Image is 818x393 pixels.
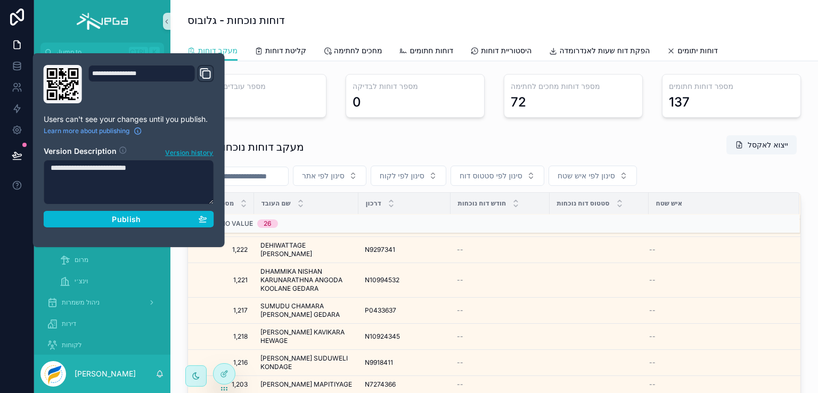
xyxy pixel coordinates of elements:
span: -- [649,276,656,284]
a: ניהול משמרות [40,293,164,312]
h2: Version Description [44,146,117,158]
span: Publish [112,215,141,224]
h1: מעקב דוחות נוכחות חודשי [187,140,304,154]
span: היסטוריית דוחות [481,45,531,56]
span: סינון לפי איש שטח [558,170,615,181]
button: Select Button [371,166,446,186]
a: דוחות יתומים [667,41,718,62]
span: 1,221 [201,276,248,284]
h3: מספר דוחות לבדיקה [353,81,478,92]
span: SUMUDU CHAMARA [PERSON_NAME] GEDARA [260,302,352,319]
span: חודש דוח נוכחות [457,199,506,208]
a: מחכים לחתימה [323,41,382,62]
h3: מספר דוחות מחכים לחתימה [511,81,636,92]
div: Domain and Custom Link [88,65,214,103]
button: Select Button [293,166,366,186]
a: Learn more about publishing [44,127,142,135]
div: 72 [511,94,526,111]
span: מעקב דוחות [198,45,238,56]
span: [PERSON_NAME] KAVIKARA HEWAGE [260,328,352,345]
span: סינון לפי אתר [302,170,345,181]
span: -- [457,358,463,367]
span: Version history [165,146,213,157]
span: [PERSON_NAME] SUDUWELI KONDAGE [260,354,352,371]
span: DEHIWATTAGE [PERSON_NAME] [260,241,352,258]
a: דירות [40,314,164,333]
span: N9918411 [365,358,393,367]
h3: מספר דוחות חתומים [669,81,794,92]
span: 1,216 [201,358,248,367]
span: -- [457,306,463,315]
a: מרום [53,250,164,269]
span: -- [649,306,656,315]
a: הפקת דוח שעות לאנדרומדה [549,41,650,62]
span: Jump to... [57,48,125,56]
span: מרום [75,256,88,264]
span: דוחות יתומים [677,45,718,56]
span: N9297341 [365,245,395,254]
span: -- [649,380,656,389]
img: App logo [77,13,127,30]
div: 137 [669,94,690,111]
span: N10924345 [365,332,400,341]
span: No value [220,219,253,228]
button: Select Button [549,166,637,186]
button: ייצוא לאקסל [726,135,797,154]
p: Users can't see your changes until you publish. [44,114,214,125]
a: לקוחות [40,335,164,355]
span: הפקת דוח שעות לאנדרומדה [559,45,650,56]
span: 1,218 [201,332,248,341]
a: מעקב דוחות [187,41,238,61]
span: לקוחות [62,341,82,349]
span: -- [649,332,656,341]
span: K [150,48,159,56]
span: N7274366 [365,380,396,389]
span: DHAMMIKA NISHAN KARUNARATHNA ANGODA KOOLANE GEDARA [260,267,352,293]
span: דוחות חתומים [410,45,453,56]
span: שם העובד [261,199,290,208]
span: -- [457,332,463,341]
div: 0 [353,94,361,111]
span: סטטוס דוח נוכחות [557,199,609,208]
a: וינצ׳י [53,272,164,291]
button: Publish [44,211,214,228]
span: N10994532 [365,276,399,284]
span: 1,217 [201,306,248,315]
span: -- [649,245,656,254]
span: Learn more about publishing [44,127,129,135]
h3: מספר עובדים ללא דוח [194,81,320,92]
span: 1,222 [201,245,248,254]
span: ניהול משמרות [62,298,100,307]
span: דירות [62,320,76,328]
span: [PERSON_NAME] MAPITIYAGE [260,380,352,389]
button: Jump to...CtrlK [40,43,164,62]
span: P0433637 [365,306,396,315]
span: סינון לפי לקוח [380,170,424,181]
span: מחכים לחתימה [334,45,382,56]
button: Select Button [451,166,544,186]
p: [PERSON_NAME] [75,369,136,379]
span: -- [649,358,656,367]
a: היסטוריית דוחות [470,41,531,62]
a: דוחות חתומים [399,41,453,62]
span: -- [457,245,463,254]
span: Ctrl [129,47,148,58]
span: וינצ׳י [75,277,88,285]
a: קליטת דוחות [255,41,306,62]
h1: דוחות נוכחות - גלובוס [187,13,285,28]
span: סינון לפי סטטוס דוח [460,170,522,181]
span: דרכון [365,199,381,208]
span: -- [457,276,463,284]
button: Version history [165,146,214,158]
div: 26 [264,219,272,228]
span: -- [457,380,463,389]
span: קליטת דוחות [265,45,306,56]
span: איש שטח [656,199,682,208]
